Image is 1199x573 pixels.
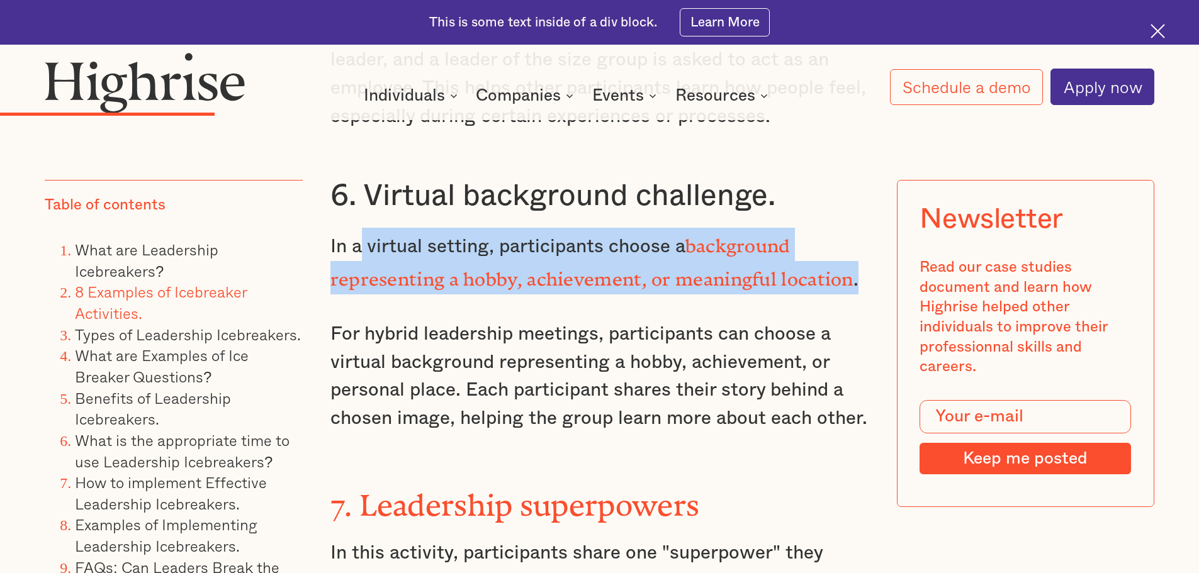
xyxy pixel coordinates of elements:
div: Table of contents [45,196,166,216]
a: What is the appropriate time to use Leadership Icebreakers? [75,428,290,473]
div: Companies [476,88,577,103]
a: Apply now [1050,69,1154,105]
div: This is some text inside of a div block. [429,14,657,31]
a: Schedule a demo [890,69,1044,105]
div: Events [592,88,660,103]
div: Resources [675,88,772,103]
p: In a virtual setting, participants choose a . [330,228,869,294]
div: Read our case studies document and learn how Highrise helped other individuals to improve their p... [920,258,1131,377]
div: Events [592,88,644,103]
a: What are Examples of Ice Breaker Questions? [75,343,249,388]
img: Cross icon [1151,24,1165,38]
input: Keep me posted [920,443,1131,474]
div: Newsletter [920,203,1063,235]
strong: background representing a hobby, achievement, or meaningful location [330,235,853,281]
div: Companies [476,88,561,103]
p: For hybrid leadership meetings, participants can choose a virtual background representing a hobby... [330,320,869,433]
a: How to implement Effective Leadership Icebreakers. [75,470,267,515]
h3: 6. Virtual background challenge. [330,177,869,215]
form: Modal Form [920,400,1131,474]
a: Learn More [680,8,770,36]
div: Individuals [364,88,461,103]
a: What are Leadership Icebreakers? [75,238,218,282]
a: Types of Leadership Icebreakers. [75,323,301,346]
div: Resources [675,88,755,103]
a: 8 Examples of Icebreaker Activities. [75,280,247,325]
a: Benefits of Leadership Icebreakers. [75,386,231,431]
img: Highrise logo [45,52,245,113]
strong: 7. Leadership superpowers [330,488,700,508]
a: Examples of Implementing Leadership Icebreakers. [75,513,257,557]
div: Individuals [364,88,445,103]
input: Your e-mail [920,400,1131,434]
